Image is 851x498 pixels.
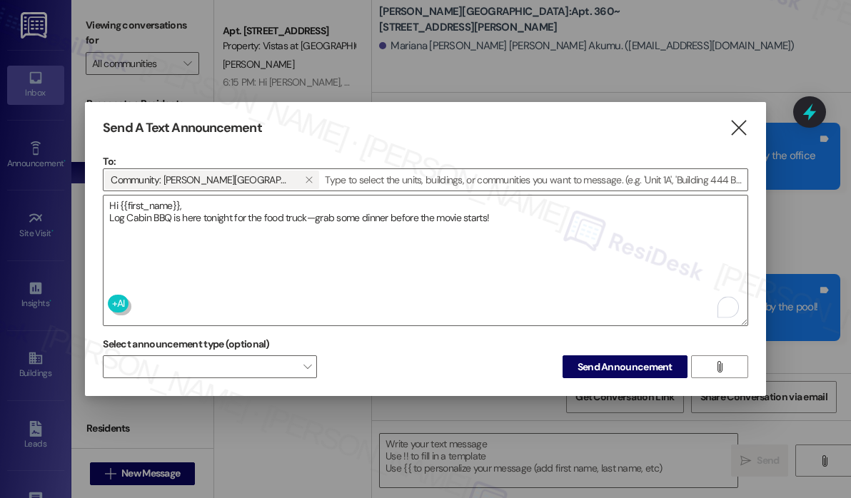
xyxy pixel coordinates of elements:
button: Send Announcement [563,355,688,378]
span: Community: Preston Lake Apartments [111,171,292,189]
span: Send Announcement [578,360,673,375]
p: To: [103,154,748,168]
i:  [305,174,313,186]
div: To enrich screen reader interactions, please activate Accessibility in Grammarly extension settings [103,195,748,326]
i:  [729,121,748,136]
h3: Send A Text Announcement [103,120,261,136]
button: Community: Preston Lake Apartments [298,171,319,189]
i:  [714,361,725,372]
textarea: To enrich screen reader interactions, please activate Accessibility in Grammarly extension settings [104,195,747,325]
label: Select announcement type (optional) [103,333,270,355]
input: Type to select the units, buildings, or communities you want to message. (e.g. 'Unit 1A', 'Buildi... [321,169,747,190]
